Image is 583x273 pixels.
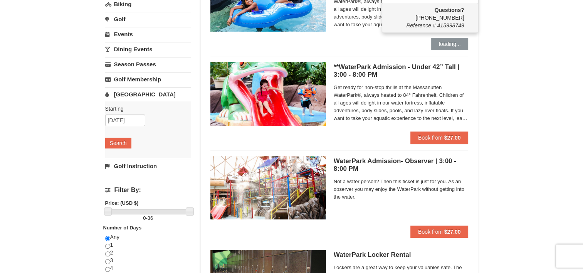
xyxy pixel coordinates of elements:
[406,22,435,29] span: Reference #
[388,6,464,21] span: [PHONE_NUMBER]
[334,63,469,79] h5: **WaterPark Admission - Under 42” Tall | 3:00 - 8:00 PM
[105,187,191,194] h4: Filter By:
[334,84,469,122] span: Get ready for non-stop thrills at the Massanutten WaterPark®, always heated to 84° Fahrenheit. Ch...
[210,62,326,125] img: 6619917-1062-d161e022.jpg
[143,215,146,221] span: 0
[410,131,469,144] button: Book from $27.00
[437,22,464,29] span: 415998749
[105,200,139,206] strong: Price: (USD $)
[105,72,191,86] a: Golf Membership
[444,229,461,235] strong: $27.00
[105,159,191,173] a: Golf Instruction
[105,214,191,222] label: -
[105,57,191,71] a: Season Passes
[334,251,469,259] h5: WaterPark Locker Rental
[444,135,461,141] strong: $27.00
[105,87,191,101] a: [GEOGRAPHIC_DATA]
[105,42,191,56] a: Dining Events
[103,225,142,231] strong: Number of Days
[410,226,469,238] button: Book from $27.00
[434,7,464,13] strong: Questions?
[210,156,326,219] img: 6619917-1066-60f46fa6.jpg
[105,105,185,113] label: Starting
[418,135,443,141] span: Book from
[431,38,469,50] button: loading...
[418,229,443,235] span: Book from
[334,178,469,201] span: Not a water person? Then this ticket is just for you. As an observer you may enjoy the WaterPark ...
[105,138,131,148] button: Search
[105,12,191,26] a: Golf
[334,157,469,173] h5: WaterPark Admission- Observer | 3:00 - 8:00 PM
[105,27,191,41] a: Events
[148,215,153,221] span: 36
